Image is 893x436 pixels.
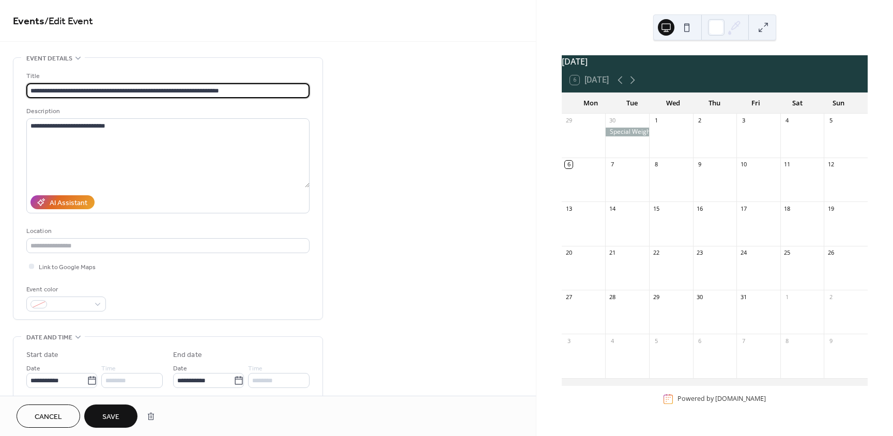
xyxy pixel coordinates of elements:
div: 24 [740,249,747,257]
div: AI Assistant [50,198,87,209]
div: Powered by [678,395,766,403]
div: 3 [565,337,573,345]
div: 22 [652,249,660,257]
div: 9 [696,161,704,168]
span: / Edit Event [44,11,93,32]
div: 21 [608,249,616,257]
span: Time [101,363,116,374]
div: Thu [694,93,735,114]
a: [DOMAIN_NAME] [715,395,766,403]
div: 4 [608,337,616,345]
span: Cancel [35,412,62,423]
div: Title [26,71,307,82]
span: Event details [26,53,72,64]
div: 7 [608,161,616,168]
span: Link to Google Maps [39,262,96,273]
div: 19 [827,205,835,212]
div: 2 [696,117,704,124]
div: 11 [783,161,791,168]
div: 23 [696,249,704,257]
div: 18 [783,205,791,212]
span: Date [26,363,40,374]
div: Description [26,106,307,117]
div: Special Weighup Sale at 10 AM MT [605,128,649,136]
div: 1 [652,117,660,124]
div: 4 [783,117,791,124]
div: End date [173,350,202,361]
div: Event color [26,284,104,295]
div: 29 [652,293,660,301]
span: Date [173,363,187,374]
div: Start date [26,350,58,361]
div: 15 [652,205,660,212]
a: Events [13,11,44,32]
div: 14 [608,205,616,212]
div: 10 [740,161,747,168]
div: Sat [777,93,818,114]
div: Wed [653,93,694,114]
div: 28 [608,293,616,301]
div: 26 [827,249,835,257]
div: 25 [783,249,791,257]
div: 9 [827,337,835,345]
div: 12 [827,161,835,168]
div: 13 [565,205,573,212]
div: 20 [565,249,573,257]
div: 27 [565,293,573,301]
span: Time [248,363,263,374]
div: 3 [740,117,747,124]
span: Save [102,412,119,423]
div: 30 [608,117,616,124]
div: 7 [740,337,747,345]
div: 29 [565,117,573,124]
div: 17 [740,205,747,212]
div: 30 [696,293,704,301]
button: AI Assistant [30,195,95,209]
span: Date and time [26,332,72,343]
div: 8 [783,337,791,345]
div: 6 [696,337,704,345]
div: 31 [740,293,747,301]
div: 6 [565,161,573,168]
div: 5 [652,337,660,345]
div: Sun [818,93,859,114]
div: Fri [735,93,777,114]
button: Save [84,404,137,428]
button: Cancel [17,404,80,428]
div: Location [26,226,307,237]
div: 2 [827,293,835,301]
div: Tue [611,93,653,114]
div: Mon [570,93,611,114]
div: 1 [783,293,791,301]
div: [DATE] [562,55,868,68]
div: 8 [652,161,660,168]
div: 5 [827,117,835,124]
div: 16 [696,205,704,212]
